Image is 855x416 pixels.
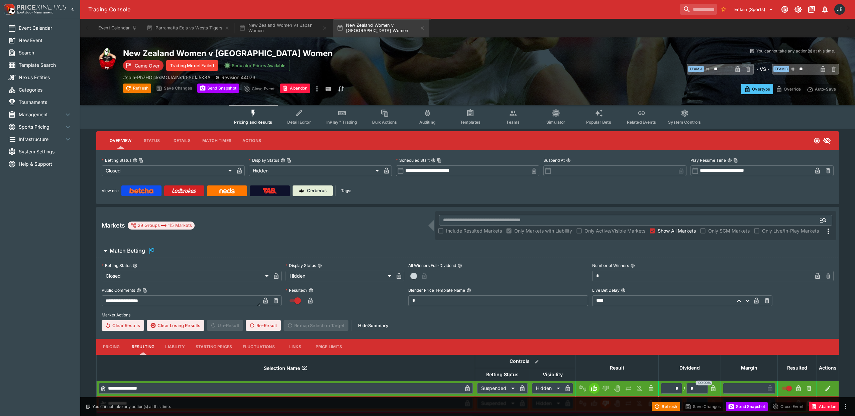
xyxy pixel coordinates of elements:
button: Notifications [819,3,831,15]
span: System Settings [19,148,72,155]
button: Overtype [741,84,773,94]
p: Overtype [752,86,770,93]
button: Eliminated In Play [634,383,645,394]
button: Clear Losing Results [147,320,204,331]
div: Event type filters [229,105,706,129]
span: Mark an event as closed and abandoned. [809,403,839,409]
span: 100.00% [696,381,712,385]
label: Tags: [341,185,351,196]
button: Documentation [806,3,818,15]
span: Related Events [627,120,656,125]
button: Open [817,214,829,226]
span: Help & Support [19,160,72,167]
button: Actions [237,133,267,149]
p: Display Status [286,263,316,268]
span: System Controls [668,120,701,125]
p: Override [784,86,801,93]
img: PriceKinetics [17,5,66,10]
span: Include Resulted Markets [446,227,502,234]
div: 29 Groups 115 Markets [130,222,192,230]
div: Trading Console [88,6,677,13]
button: Bulk edit [532,357,541,366]
span: Auditing [419,120,436,125]
button: Parramatta Eels vs Wests Tigers [142,19,234,37]
h2: Copy To Clipboard [123,48,481,58]
span: Selection Name (2) [256,364,315,372]
button: Re-Result [246,320,281,331]
button: Betting StatusCopy To Clipboard [133,158,137,163]
p: Live Bet Delay [592,287,620,293]
div: Closed [102,271,271,281]
p: Number of Winners [592,263,629,268]
span: Templates [460,120,480,125]
span: Simulator [546,120,565,125]
button: Copy To Clipboard [287,158,291,163]
span: Betting Status [479,371,526,379]
button: Copy To Clipboard [139,158,143,163]
svg: Closed [814,137,820,144]
span: Tournaments [19,99,72,106]
button: Select Tenant [730,4,777,15]
img: TabNZ [263,188,277,193]
button: Blender Price Template Name [466,288,471,293]
button: Match Betting [96,244,839,258]
div: Hidden [249,165,381,176]
button: Play Resume TimeCopy To Clipboard [727,158,732,163]
div: / [683,385,685,392]
img: Ladbrokes [172,188,196,193]
p: Betting Status [102,157,131,163]
button: Display StatusCopy To Clipboard [281,158,285,163]
button: Copy To Clipboard [437,158,442,163]
img: rugby_union.png [96,48,118,70]
button: Refresh [123,84,151,93]
button: Price Limits [310,339,348,355]
button: Scheduled StartCopy To Clipboard [431,158,436,163]
button: All Winners Full-Dividend [457,263,462,268]
div: Closed [102,165,234,176]
p: Blender Price Template Name [408,287,465,293]
button: Suspend At [566,158,571,163]
button: No Bookmarks [718,4,729,15]
th: Actions [817,355,839,381]
span: Categories [19,86,72,93]
button: Number of Winners [630,263,635,268]
div: James Edlin [834,4,845,15]
button: Links [280,339,310,355]
p: Revision 44073 [221,74,255,81]
img: Neds [219,188,234,193]
button: Void [612,383,622,394]
button: New Zealand Women v [GEOGRAPHIC_DATA] Women [333,19,429,37]
button: Overview [104,133,137,149]
span: Pricing and Results [234,120,272,125]
p: You cannot take any action(s) at this time. [756,48,835,54]
button: Live Bet Delay [621,288,626,293]
span: Team A [688,66,704,72]
img: Sportsbook Management [17,11,53,14]
button: Override [773,84,804,94]
span: Only Markets with Liability [514,227,572,234]
p: Public Comments [102,287,135,293]
p: Scheduled Start [396,157,430,163]
th: Resulted [778,355,817,381]
button: HideSummary [354,320,392,331]
button: Refresh [652,402,680,411]
button: Send Snapshot [726,402,768,411]
th: Controls [475,355,575,368]
span: Teams [506,120,520,125]
div: Hidden [532,383,562,394]
p: Display Status [249,157,279,163]
button: Display Status [317,263,322,268]
button: Liability [160,339,190,355]
button: Win [589,383,600,394]
span: Mark an event as closed and abandoned. [280,85,310,91]
span: InPlay™ Trading [326,120,357,125]
span: Nexus Entities [19,74,72,81]
label: Market Actions [102,310,834,320]
p: Play Resume Time [690,157,726,163]
p: Suspend At [543,157,565,163]
div: Hidden [286,271,394,281]
span: Template Search [19,61,72,68]
span: Search [19,49,72,56]
a: Cerberus [293,185,333,196]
